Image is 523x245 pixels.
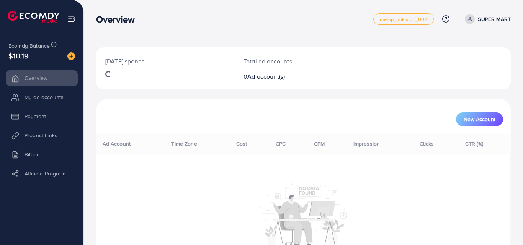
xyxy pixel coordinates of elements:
[67,52,75,60] img: image
[244,73,329,80] h2: 0
[244,57,329,66] p: Total ad accounts
[105,57,225,66] p: [DATE] spends
[456,112,503,126] button: New Account
[478,15,511,24] p: SUPER MART
[464,117,495,122] span: New Account
[96,14,141,25] h3: Overview
[67,15,76,23] img: menu
[462,14,511,24] a: SUPER MART
[380,17,428,22] span: metap_pakistan_002
[8,11,59,23] img: logo
[247,72,285,81] span: Ad account(s)
[8,50,29,61] span: $10.19
[373,13,434,25] a: metap_pakistan_002
[8,42,50,50] span: Ecomdy Balance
